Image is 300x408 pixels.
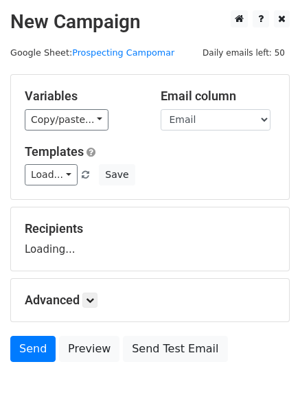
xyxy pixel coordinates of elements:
[59,336,119,362] a: Preview
[10,47,174,58] small: Google Sheet:
[123,336,227,362] a: Send Test Email
[10,336,56,362] a: Send
[161,89,276,104] h5: Email column
[99,164,135,185] button: Save
[198,45,290,60] span: Daily emails left: 50
[25,164,78,185] a: Load...
[198,47,290,58] a: Daily emails left: 50
[25,221,275,236] h5: Recipients
[25,293,275,308] h5: Advanced
[72,47,174,58] a: Prospecting Campomar
[25,221,275,257] div: Loading...
[25,144,84,159] a: Templates
[25,109,108,131] a: Copy/paste...
[10,10,290,34] h2: New Campaign
[25,89,140,104] h5: Variables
